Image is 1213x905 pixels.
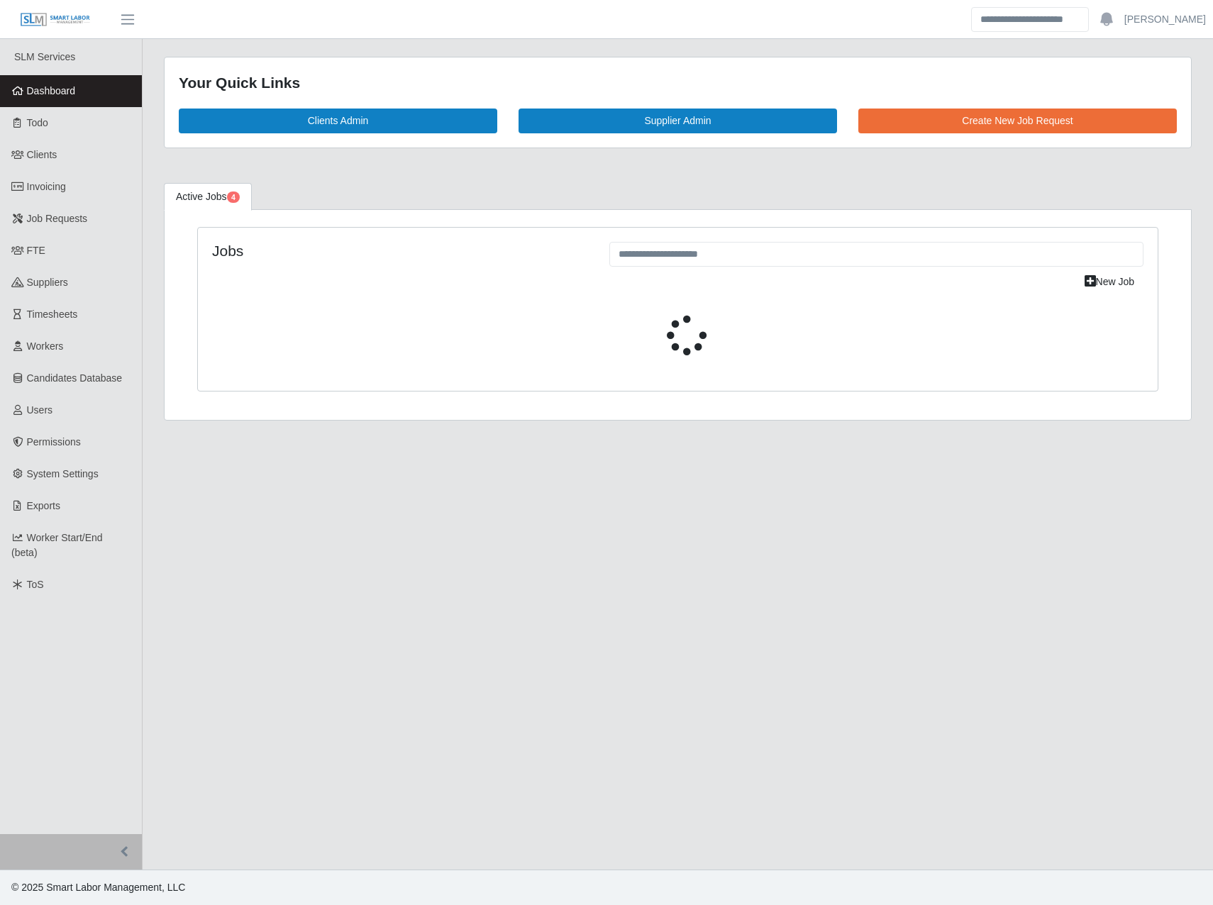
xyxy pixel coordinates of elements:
[858,109,1177,133] a: Create New Job Request
[27,117,48,128] span: Todo
[227,191,240,203] span: Pending Jobs
[27,372,123,384] span: Candidates Database
[179,109,497,133] a: Clients Admin
[179,72,1177,94] div: Your Quick Links
[27,500,60,511] span: Exports
[164,183,252,211] a: Active Jobs
[27,85,76,96] span: Dashboard
[27,213,88,224] span: Job Requests
[14,51,75,62] span: SLM Services
[212,242,588,260] h4: Jobs
[27,181,66,192] span: Invoicing
[27,309,78,320] span: Timesheets
[971,7,1089,32] input: Search
[1075,270,1143,294] a: New Job
[27,149,57,160] span: Clients
[11,882,185,893] span: © 2025 Smart Labor Management, LLC
[20,12,91,28] img: SLM Logo
[27,277,68,288] span: Suppliers
[27,404,53,416] span: Users
[27,245,45,256] span: FTE
[27,436,81,448] span: Permissions
[27,340,64,352] span: Workers
[27,579,44,590] span: ToS
[1124,12,1206,27] a: [PERSON_NAME]
[27,468,99,479] span: System Settings
[11,532,103,558] span: Worker Start/End (beta)
[519,109,837,133] a: Supplier Admin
